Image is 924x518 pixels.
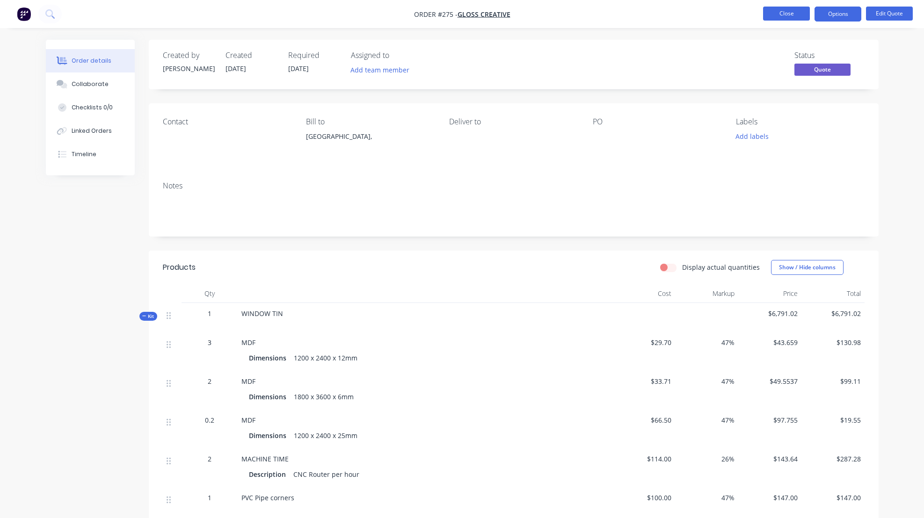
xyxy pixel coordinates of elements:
span: $114.00 [616,454,671,464]
span: $143.64 [742,454,798,464]
button: Close [763,7,810,21]
div: Price [738,284,801,303]
span: $66.50 [616,415,671,425]
div: Labels [736,117,864,126]
button: Checklists 0/0 [46,96,135,119]
span: Quote [794,64,851,75]
div: Created [226,51,277,60]
span: $43.659 [742,338,798,347]
span: 47% [679,376,735,386]
span: [DATE] [226,64,246,73]
div: Description [249,468,290,481]
button: Quote [794,64,851,78]
span: $6,791.02 [805,309,861,318]
button: Collaborate [46,72,135,96]
span: 3 [208,338,211,347]
span: $287.28 [805,454,861,464]
img: Factory [17,7,31,21]
label: Display actual quantities [682,262,760,272]
span: $19.55 [805,415,861,425]
div: Collaborate [72,80,109,88]
span: 2 [208,376,211,386]
span: 2 [208,454,211,464]
a: GLOSS Creative [458,10,510,19]
div: Dimensions [249,390,290,403]
div: Cost [612,284,675,303]
div: Notes [163,181,865,190]
span: $99.11 [805,376,861,386]
button: Linked Orders [46,119,135,143]
button: Order details [46,49,135,72]
div: Markup [675,284,738,303]
span: WINDOW TIN [241,309,283,318]
div: [GEOGRAPHIC_DATA], [306,130,434,143]
div: Required [288,51,340,60]
span: MACHINE TIME [241,454,289,463]
div: Qty [182,284,238,303]
span: 47% [679,338,735,347]
div: PO [593,117,721,126]
div: Contact [163,117,291,126]
div: Products [163,262,196,273]
div: Kit [139,312,157,321]
span: 1 [208,493,211,503]
div: 1200 x 2400 x 12mm [290,351,361,365]
div: Assigned to [351,51,444,60]
div: Checklists 0/0 [72,103,113,112]
div: Dimensions [249,351,290,365]
div: CNC Router per hour [290,468,363,481]
span: Kit [142,313,154,320]
span: $130.98 [805,338,861,347]
button: Options [815,7,861,22]
div: Bill to [306,117,434,126]
button: Show / Hide columns [771,260,844,275]
div: [PERSON_NAME] [163,64,214,73]
div: Dimensions [249,429,290,442]
span: 47% [679,415,735,425]
div: Created by [163,51,214,60]
div: Deliver to [449,117,577,126]
span: MDF [241,416,255,424]
span: $49.5537 [742,376,798,386]
div: 1200 x 2400 x 25mm [290,429,361,442]
span: MDF [241,338,255,347]
div: Status [794,51,865,60]
span: $33.71 [616,376,671,386]
span: $147.00 [805,493,861,503]
span: $97.755 [742,415,798,425]
span: Order #275 - [414,10,458,19]
div: Total [801,284,865,303]
div: Timeline [72,150,96,158]
span: [DATE] [288,64,309,73]
span: 1 [208,309,211,318]
span: $147.00 [742,493,798,503]
span: MDF [241,377,255,386]
span: 47% [679,493,735,503]
span: 26% [679,454,735,464]
span: $6,791.02 [742,309,798,318]
button: Edit Quote [866,7,913,21]
span: PVC Pipe corners [241,493,294,502]
div: Order details [72,57,111,65]
button: Timeline [46,143,135,166]
button: Add team member [345,64,414,76]
button: Add labels [731,130,774,143]
span: $100.00 [616,493,671,503]
div: [GEOGRAPHIC_DATA], [306,130,434,160]
span: 0.2 [205,415,214,425]
button: Add team member [351,64,415,76]
div: 1800 x 3600 x 6mm [290,390,357,403]
span: $29.70 [616,338,671,347]
div: Linked Orders [72,127,112,135]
